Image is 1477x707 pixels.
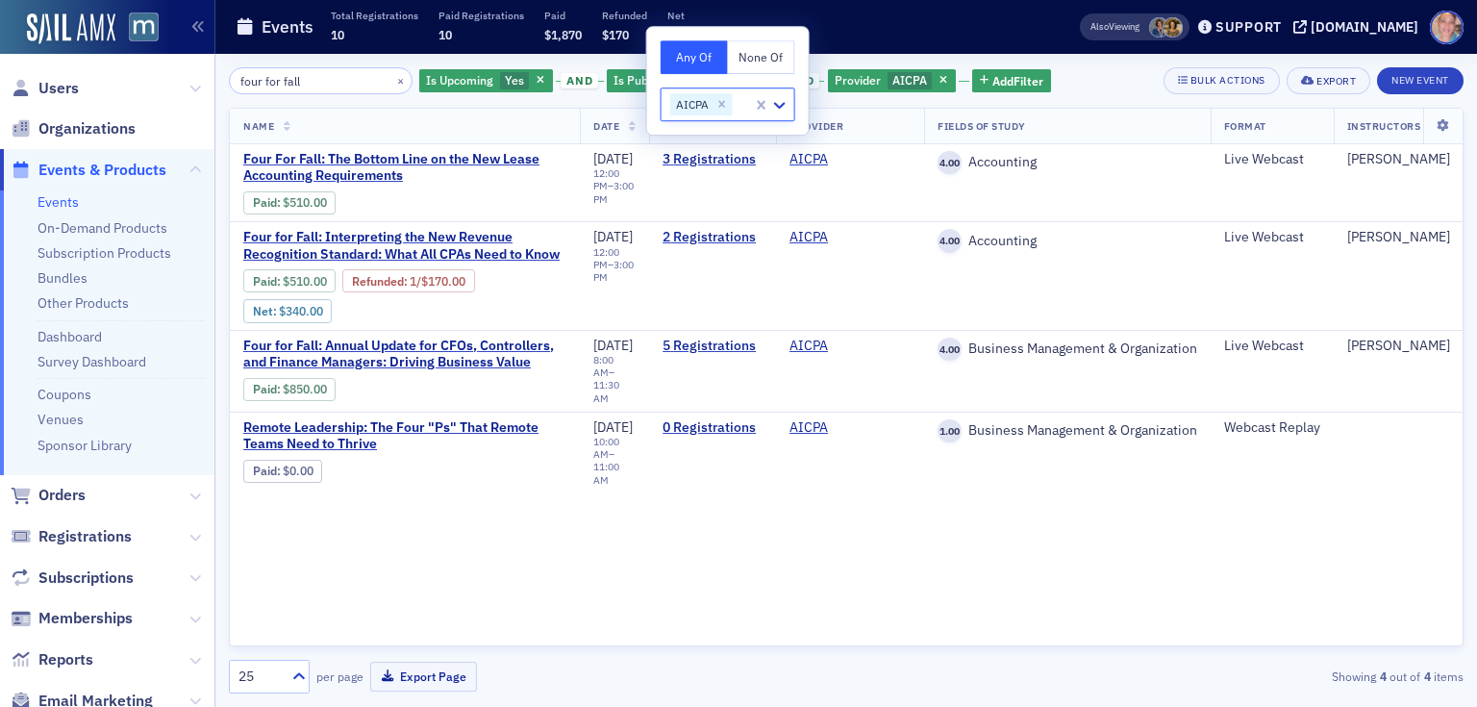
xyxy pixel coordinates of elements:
[1224,338,1320,355] div: Live Webcast
[892,72,927,88] span: AICPA
[613,72,680,88] span: Is Published
[663,151,763,168] a: 3 Registrations
[129,13,159,42] img: SailAMX
[1420,668,1434,685] strong: 4
[663,229,763,246] a: 2 Registrations
[670,93,712,116] div: AICPA
[1090,20,1109,33] div: Also
[38,649,93,670] span: Reports
[283,195,327,210] span: $510.00
[593,378,619,404] time: 11:30 AM
[992,72,1043,89] span: Add Filter
[38,193,79,211] a: Events
[243,191,336,215] div: Paid: 3 - $51000
[331,27,344,42] span: 10
[1090,20,1139,34] span: Viewing
[11,160,166,181] a: Events & Products
[253,464,283,478] span: :
[1163,17,1183,38] span: Laura Swann
[593,228,633,245] span: [DATE]
[352,274,404,289] a: Refunded
[661,40,728,74] button: Any Of
[38,269,88,287] a: Bundles
[593,150,633,167] span: [DATE]
[1316,76,1356,87] div: Export
[253,195,277,210] a: Paid
[835,72,881,88] span: Provider
[279,304,323,318] span: $340.00
[556,73,604,88] button: and
[1065,668,1464,685] div: Showing out of items
[243,229,566,263] a: Four for Fall: Interpreting the New Revenue Recognition Standard: What All CPAs Need to Know
[243,460,322,483] div: Paid: 0 - $0
[38,608,133,629] span: Memberships
[962,422,1197,440] span: Business Management & Organization
[789,338,911,355] span: AICPA
[1376,668,1389,685] strong: 4
[593,418,633,436] span: [DATE]
[1347,229,1450,246] a: [PERSON_NAME]
[1293,20,1425,34] button: [DOMAIN_NAME]
[352,274,410,289] span: :
[1190,75,1265,86] div: Bulk Actions
[243,269,336,292] div: Paid: 3 - $51000
[331,9,418,22] p: Total Registrations
[505,72,524,88] span: Yes
[27,13,115,44] img: SailAMX
[593,119,619,133] span: Date
[283,382,327,396] span: $850.00
[593,353,613,379] time: 8:00 AM
[593,246,636,284] div: –
[38,160,166,181] span: Events & Products
[938,229,962,253] span: 4.00
[1377,70,1464,88] a: New Event
[789,338,828,355] a: AICPA
[229,67,413,94] input: Search…
[38,437,132,454] a: Sponsor Library
[789,151,828,168] a: AICPA
[789,419,828,437] a: AICPA
[11,568,134,589] a: Subscriptions
[789,151,911,168] span: AICPA
[1347,119,1421,133] span: Instructors
[728,40,795,74] button: None Of
[593,245,619,271] time: 12:00 PM
[789,119,843,133] span: Provider
[38,328,102,345] a: Dashboard
[962,341,1197,358] span: Business Management & Organization
[972,69,1051,93] button: AddFilter
[38,118,136,139] span: Organizations
[1287,67,1370,94] button: Export
[438,9,524,22] p: Paid Registrations
[38,294,129,312] a: Other Products
[243,338,566,371] a: Four for Fall: Annual Update for CFOs, Controllers, and Finance Managers: Driving Business Value
[1224,119,1266,133] span: Format
[1430,11,1464,44] span: Profile
[11,485,86,506] a: Orders
[392,71,410,88] button: ×
[419,69,553,93] div: Yes
[262,15,313,38] h1: Events
[1311,18,1418,36] div: [DOMAIN_NAME]
[1164,67,1280,94] button: Bulk Actions
[938,338,962,362] span: 4.00
[667,9,705,22] p: Net
[243,419,566,453] span: Remote Leadership: The Four "Ps" That Remote Teams Need to Thrive
[253,274,277,289] a: Paid
[243,299,332,322] div: Net: $34000
[11,78,79,99] a: Users
[712,93,733,116] div: Remove AICPA
[370,662,477,692] button: Export Page
[38,526,132,547] span: Registrations
[962,233,1037,250] span: Accounting
[243,119,274,133] span: Name
[663,419,763,437] a: 0 Registrations
[1347,151,1450,168] a: [PERSON_NAME]
[253,304,279,318] span: Net :
[243,151,566,185] a: Four For Fall: The Bottom Line on the New Lease Accounting Requirements
[421,274,465,289] span: $170.00
[115,13,159,45] a: View Homepage
[593,167,636,205] div: –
